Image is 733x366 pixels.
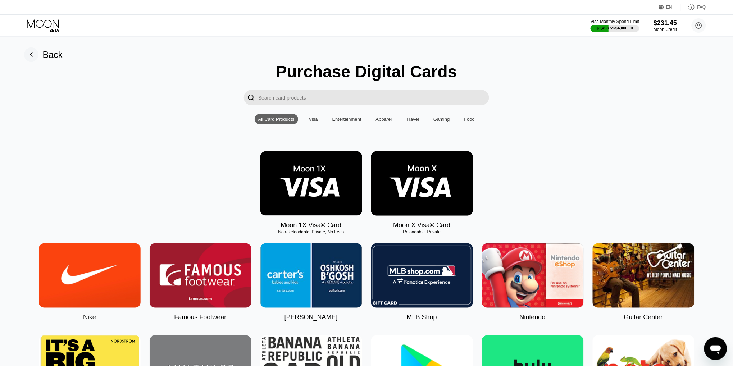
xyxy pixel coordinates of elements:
div: $231.45 [654,19,677,27]
div: Entertainment [332,116,361,122]
div: Back [24,47,63,62]
div: EN [659,4,681,11]
div: Food [461,114,479,124]
div: Purchase Digital Cards [276,62,457,81]
div: All Card Products [255,114,298,124]
div: Back [43,50,63,60]
div: Visa Monthly Spend Limit$1,493.59/$4,000.00 [591,19,639,32]
div: Moon X Visa® Card [393,221,450,229]
div: Gaming [430,114,454,124]
div: Guitar Center [624,314,663,321]
div: MLB Shop [407,314,437,321]
div: Moon 1X Visa® Card [281,221,341,229]
div: Travel [406,116,419,122]
iframe: Button to launch messaging window [704,337,727,360]
div: Visa [305,114,322,124]
div: Famous Footwear [174,314,226,321]
div: $1,493.59 / $4,000.00 [597,26,633,30]
div: Nintendo [520,314,546,321]
div: EN [666,5,673,10]
div: Apparel [376,116,392,122]
div: Food [464,116,475,122]
div: Apparel [372,114,396,124]
div: FAQ [697,5,706,10]
div: Visa Monthly Spend Limit [591,19,639,24]
div: Reloadable, Private [371,229,473,234]
div: Nike [83,314,96,321]
div: Non-Reloadable, Private, No Fees [260,229,362,234]
div: [PERSON_NAME] [284,314,338,321]
div:  [247,93,255,102]
div:  [244,90,258,105]
div: Visa [309,116,318,122]
div: $231.45Moon Credit [654,19,677,32]
div: Moon Credit [654,27,677,32]
div: Travel [403,114,423,124]
div: Gaming [433,116,450,122]
div: Entertainment [329,114,365,124]
div: All Card Products [258,116,295,122]
input: Search card products [258,90,489,105]
div: FAQ [681,4,706,11]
